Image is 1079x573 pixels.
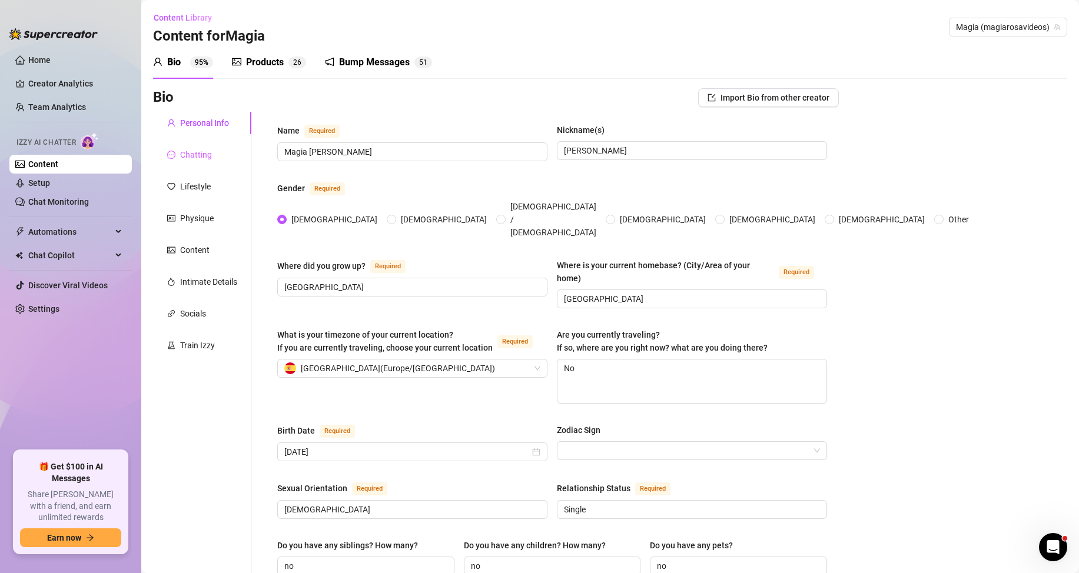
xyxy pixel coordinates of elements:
[167,309,175,318] span: link
[288,56,306,68] sup: 26
[180,116,229,129] div: Personal Info
[28,102,86,112] a: Team Analytics
[650,539,733,552] div: Do you have any pets?
[180,180,211,193] div: Lifestyle
[297,58,301,66] span: 6
[635,482,670,495] span: Required
[167,151,175,159] span: message
[167,182,175,191] span: heart
[310,182,345,195] span: Required
[277,182,305,195] div: Gender
[293,58,297,66] span: 2
[304,125,340,138] span: Required
[28,246,112,265] span: Chat Copilot
[153,88,174,107] h3: Bio
[86,534,94,542] span: arrow-right
[557,482,630,495] div: Relationship Status
[557,124,613,136] label: Nickname(s)
[284,281,538,294] input: Where did you grow up?
[564,144,818,157] input: Nickname(s)
[16,137,76,148] span: Izzy AI Chatter
[277,481,400,495] label: Sexual Orientation
[277,259,366,272] div: Where did you grow up?
[15,251,23,259] img: Chat Copilot
[9,28,98,40] img: logo-BBDzfeDw.svg
[650,539,741,552] label: Do you have any pets?
[419,58,423,66] span: 5
[190,56,213,68] sup: 95%
[564,503,818,516] input: Relationship Status
[81,132,99,149] img: AI Chatter
[557,481,683,495] label: Relationship Status
[277,124,353,138] label: Name
[180,148,212,161] div: Chatting
[779,266,814,279] span: Required
[153,27,265,46] h3: Content for Magia
[557,124,605,136] div: Nickname(s)
[325,57,334,66] span: notification
[506,200,601,239] span: [DEMOGRAPHIC_DATA] / [DEMOGRAPHIC_DATA]
[277,424,315,437] div: Birth Date
[557,359,826,403] textarea: No
[167,214,175,222] span: idcard
[277,424,368,438] label: Birth Date
[956,18,1060,36] span: Magia (magiarosavideos)
[277,539,426,552] label: Do you have any siblings? How many?
[180,244,210,256] div: Content
[497,335,533,348] span: Required
[180,339,215,352] div: Train Izzy
[370,260,406,273] span: Required
[180,275,237,288] div: Intimate Details
[167,341,175,349] span: experiment
[167,55,181,69] div: Bio
[28,304,59,314] a: Settings
[15,227,25,236] span: thunderbolt
[557,424,600,437] div: Zodiac Sign
[28,281,108,290] a: Discover Viral Videos
[20,489,121,524] span: Share [PERSON_NAME] with a friend, and earn unlimited rewards
[352,482,387,495] span: Required
[615,213,711,226] span: [DEMOGRAPHIC_DATA]
[708,94,716,102] span: import
[232,57,241,66] span: picture
[277,539,418,552] div: Do you have any siblings? How many?
[284,559,445,572] input: Do you have any siblings? How many?
[1039,533,1067,561] iframe: Intercom live chat
[725,213,820,226] span: [DEMOGRAPHIC_DATA]
[396,213,492,226] span: [DEMOGRAPHIC_DATA]
[721,93,829,102] span: Import Bio from other creator
[320,425,355,438] span: Required
[339,55,410,69] div: Bump Messages
[180,212,214,225] div: Physique
[167,246,175,254] span: picture
[153,8,221,27] button: Content Library
[564,292,818,305] input: Where is your current homebase? (City/Area of your home)
[284,145,538,158] input: Name
[20,528,121,547] button: Earn nowarrow-right
[277,330,493,352] span: What is your timezone of your current location? If you are currently traveling, choose your curre...
[834,213,929,226] span: [DEMOGRAPHIC_DATA]
[28,222,112,241] span: Automations
[167,119,175,127] span: user
[287,213,382,226] span: [DEMOGRAPHIC_DATA]
[153,57,162,66] span: user
[277,482,347,495] div: Sexual Orientation
[657,559,818,572] input: Do you have any pets?
[284,503,538,516] input: Sexual Orientation
[180,307,206,320] div: Socials
[28,55,51,65] a: Home
[284,362,296,374] img: es
[414,56,432,68] sup: 51
[154,13,212,22] span: Content Library
[423,58,427,66] span: 1
[557,424,609,437] label: Zodiac Sign
[464,539,614,552] label: Do you have any children? How many?
[944,213,974,226] span: Other
[471,559,632,572] input: Do you have any children? How many?
[557,259,827,285] label: Where is your current homebase? (City/Area of your home)
[28,197,89,206] a: Chat Monitoring
[277,124,300,137] div: Name
[47,533,81,542] span: Earn now
[698,88,839,107] button: Import Bio from other creator
[246,55,284,69] div: Products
